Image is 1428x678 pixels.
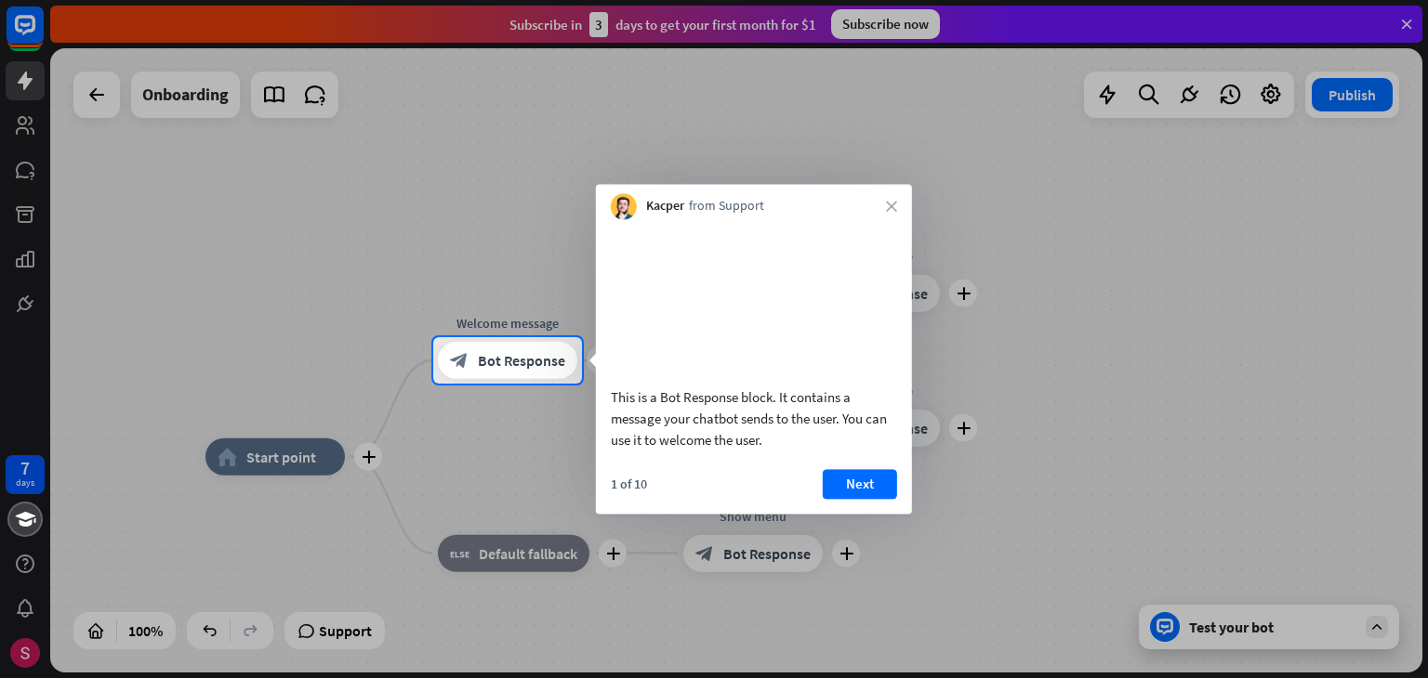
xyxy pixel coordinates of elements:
[689,198,764,216] span: from Support
[646,198,684,216] span: Kacper
[450,351,469,370] i: block_bot_response
[478,351,565,370] span: Bot Response
[611,476,647,492] div: 1 of 10
[611,386,897,450] div: This is a Bot Response block. It contains a message your chatbot sends to the user. You can use i...
[15,7,71,63] button: Open LiveChat chat widget
[886,201,897,212] i: close
[823,469,897,499] button: Next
